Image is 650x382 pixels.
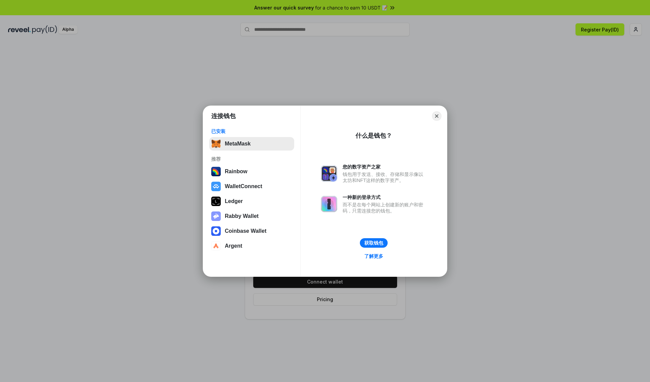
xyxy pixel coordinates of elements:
[209,195,294,208] button: Ledger
[211,211,221,221] img: svg+xml,%3Csvg%20xmlns%3D%22http%3A%2F%2Fwww.w3.org%2F2000%2Fsvg%22%20fill%3D%22none%22%20viewBox...
[211,197,221,206] img: svg+xml,%3Csvg%20xmlns%3D%22http%3A%2F%2Fwww.w3.org%2F2000%2Fsvg%22%20width%3D%2228%22%20height%3...
[225,141,251,147] div: MetaMask
[209,224,294,238] button: Coinbase Wallet
[209,137,294,151] button: MetaMask
[211,112,236,120] h1: 连接钱包
[211,128,292,134] div: 已安装
[211,167,221,176] img: svg+xml,%3Csvg%20width%3D%22120%22%20height%3D%22120%22%20viewBox%3D%220%200%20120%20120%22%20fil...
[321,165,337,182] img: svg+xml,%3Csvg%20xmlns%3D%22http%3A%2F%2Fwww.w3.org%2F2000%2Fsvg%22%20fill%3D%22none%22%20viewBox...
[355,132,392,140] div: 什么是钱包？
[343,171,427,183] div: 钱包用于发送、接收、存储和显示像以太坊和NFT这样的数字资产。
[211,226,221,236] img: svg+xml,%3Csvg%20width%3D%2228%22%20height%3D%2228%22%20viewBox%3D%220%200%2028%2028%22%20fill%3D...
[211,156,292,162] div: 推荐
[321,196,337,212] img: svg+xml,%3Csvg%20xmlns%3D%22http%3A%2F%2Fwww.w3.org%2F2000%2Fsvg%22%20fill%3D%22none%22%20viewBox...
[225,213,259,219] div: Rabby Wallet
[343,194,427,200] div: 一种新的登录方式
[225,228,266,234] div: Coinbase Wallet
[209,180,294,193] button: WalletConnect
[360,252,387,261] a: 了解更多
[343,202,427,214] div: 而不是在每个网站上创建新的账户和密码，只需连接您的钱包。
[364,253,383,259] div: 了解更多
[209,165,294,178] button: Rainbow
[432,111,441,121] button: Close
[211,182,221,191] img: svg+xml,%3Csvg%20width%3D%2228%22%20height%3D%2228%22%20viewBox%3D%220%200%2028%2028%22%20fill%3D...
[343,164,427,170] div: 您的数字资产之家
[225,168,247,175] div: Rainbow
[225,243,242,249] div: Argent
[364,240,383,246] div: 获取钱包
[209,239,294,253] button: Argent
[211,241,221,251] img: svg+xml,%3Csvg%20width%3D%2228%22%20height%3D%2228%22%20viewBox%3D%220%200%2028%2028%22%20fill%3D...
[209,209,294,223] button: Rabby Wallet
[360,238,388,248] button: 获取钱包
[225,183,262,189] div: WalletConnect
[211,139,221,149] img: svg+xml,%3Csvg%20fill%3D%22none%22%20height%3D%2233%22%20viewBox%3D%220%200%2035%2033%22%20width%...
[225,198,243,204] div: Ledger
